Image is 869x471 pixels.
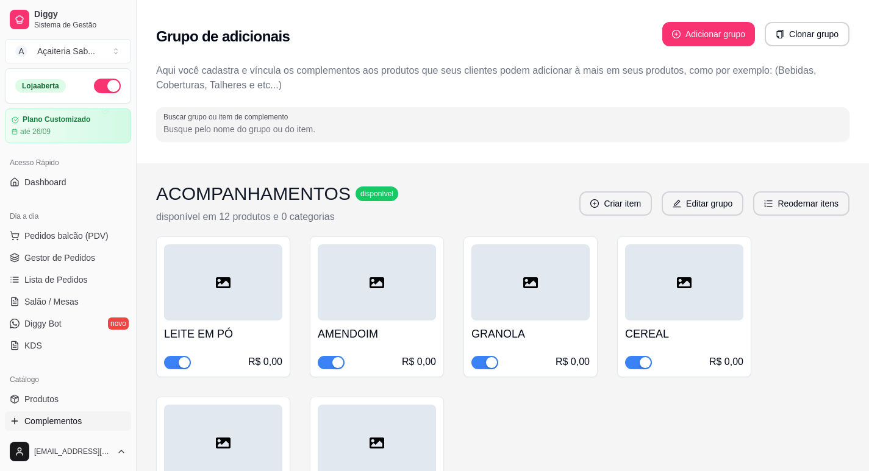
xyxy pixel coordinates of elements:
[5,336,131,355] a: KDS
[318,325,436,342] h4: AMENDOIM
[156,63,849,93] p: Aqui você cadastra e víncula os complementos aos produtos que seus clientes podem adicionar à mai...
[5,172,131,192] a: Dashboard
[156,210,398,224] p: disponível em 12 produtos e 0 categorias
[5,39,131,63] button: Select a team
[24,415,82,427] span: Complementos
[20,127,51,136] article: até 26/09
[24,230,109,242] span: Pedidos balcão (PDV)
[5,389,131,409] a: Produtos
[590,199,599,208] span: plus-circle
[579,191,652,216] button: plus-circleCriar item
[556,355,590,369] div: R$ 0,00
[15,79,66,93] div: Loja aberta
[709,355,743,369] div: R$ 0,00
[5,370,131,389] div: Catálogo
[672,30,681,38] span: plus-circle
[163,112,292,122] label: Buscar grupo ou item de complemento
[24,252,95,264] span: Gestor de Pedidos
[764,199,773,208] span: ordered-list
[24,296,79,308] span: Salão / Mesas
[5,226,131,246] button: Pedidos balcão (PDV)
[5,411,131,431] a: Complementos
[402,355,436,369] div: R$ 0,00
[24,176,66,188] span: Dashboard
[5,292,131,311] a: Salão / Mesas
[625,325,743,342] h4: CEREAL
[776,30,784,38] span: copy
[37,45,95,57] div: Açaiteria Sab ...
[94,79,121,93] button: Alterar Status
[24,274,88,286] span: Lista de Pedidos
[156,27,290,46] h2: Grupo de adicionais
[34,9,126,20] span: Diggy
[5,5,131,34] a: DiggySistema de Gestão
[471,325,590,342] h4: GRANOLA
[164,325,282,342] h4: LEITE EM PÓ
[163,123,842,135] input: Buscar grupo ou item de complemento
[662,22,755,46] button: plus-circleAdicionar grupo
[248,355,282,369] div: R$ 0,00
[753,191,849,216] button: ordered-listReodernar itens
[24,393,59,405] span: Produtos
[24,339,42,352] span: KDS
[5,108,131,143] a: Plano Customizadoaté 26/09
[5,248,131,267] a: Gestor de Pedidos
[662,191,743,216] button: editEditar grupo
[358,189,396,199] span: disponível
[673,199,681,208] span: edit
[5,270,131,289] a: Lista de Pedidos
[15,45,27,57] span: A
[156,183,351,205] h3: ACOMPANHAMENTOS
[5,153,131,172] div: Acesso Rápido
[34,447,112,456] span: [EMAIL_ADDRESS][DOMAIN_NAME]
[765,22,849,46] button: copyClonar grupo
[5,437,131,466] button: [EMAIL_ADDRESS][DOMAIN_NAME]
[5,314,131,333] a: Diggy Botnovo
[24,317,62,330] span: Diggy Bot
[5,207,131,226] div: Dia a dia
[23,115,90,124] article: Plano Customizado
[34,20,126,30] span: Sistema de Gestão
